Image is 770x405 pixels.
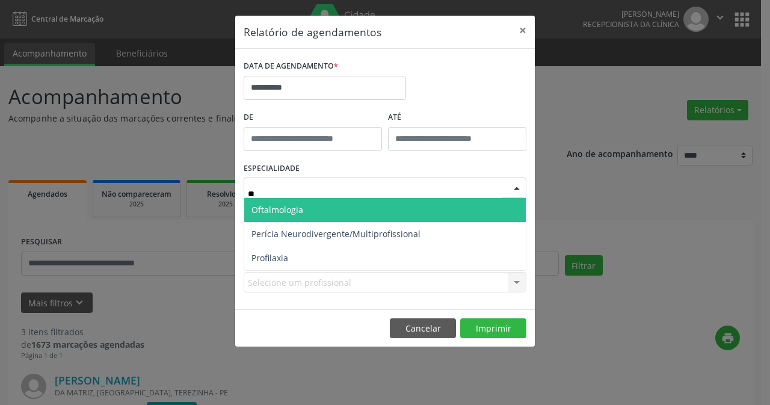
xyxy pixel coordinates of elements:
span: Profilaxia [251,252,288,264]
span: Oftalmologia [251,204,303,215]
button: Imprimir [460,318,526,339]
button: Cancelar [390,318,456,339]
label: ESPECIALIDADE [244,159,300,178]
label: ATÉ [388,108,526,127]
button: Close [511,16,535,45]
label: De [244,108,382,127]
label: DATA DE AGENDAMENTO [244,57,338,76]
span: Perícia Neurodivergente/Multiprofissional [251,228,420,240]
h5: Relatório de agendamentos [244,24,381,40]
